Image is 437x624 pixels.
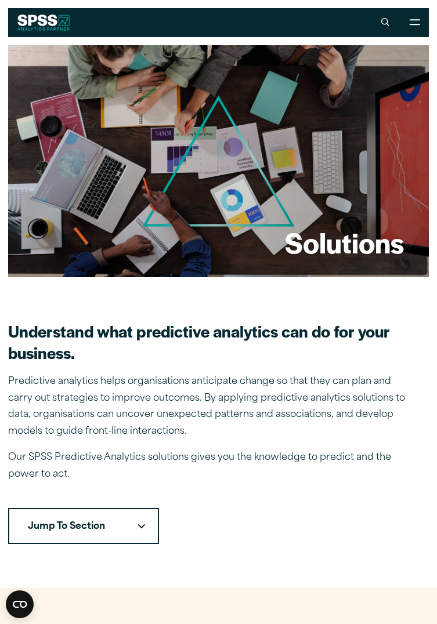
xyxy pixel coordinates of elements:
[6,590,34,618] button: Open CMP widget
[8,449,414,483] p: Our SPSS Predictive Analytics solutions gives you the knowledge to predict and the power to act.
[17,14,70,31] img: SPSS White Logo
[285,224,404,261] h1: Solutions
[8,373,414,440] p: Predictive analytics helps organisations anticipate change so that they can plan and carry out st...
[138,524,145,529] svg: Downward pointing chevron
[8,321,414,363] h2: Understand what predictive analytics can do for your business.
[8,508,160,544] nav: Table of Contents
[8,508,160,544] button: Jump To SectionDownward pointing chevron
